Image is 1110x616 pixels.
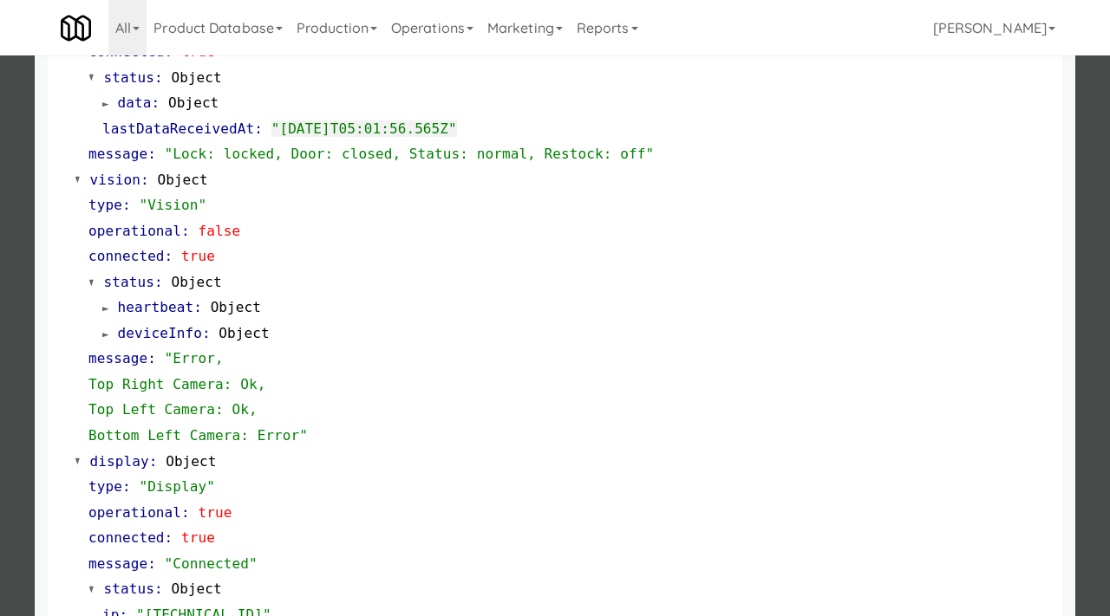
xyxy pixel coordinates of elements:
[219,325,269,341] span: Object
[88,248,165,264] span: connected
[166,453,216,470] span: Object
[165,529,173,546] span: :
[88,555,147,572] span: message
[122,197,131,213] span: :
[88,197,122,213] span: type
[254,120,263,137] span: :
[154,274,163,290] span: :
[151,94,160,111] span: :
[118,325,202,341] span: deviceInfo
[181,529,215,546] span: true
[139,478,215,495] span: "Display"
[165,248,173,264] span: :
[181,248,215,264] span: true
[154,580,163,597] span: :
[90,453,149,470] span: display
[88,146,147,162] span: message
[154,69,163,86] span: :
[122,478,131,495] span: :
[181,223,190,239] span: :
[139,197,206,213] span: "Vision"
[147,146,156,162] span: :
[90,172,140,188] span: vision
[88,223,181,239] span: operational
[88,350,308,444] span: "Error, Top Right Camera: Ok, Top Left Camera: Ok, Bottom Left Camera: Error"
[271,120,457,137] span: "[DATE]T05:01:56.565Z"
[147,555,156,572] span: :
[118,299,194,315] span: heartbeat
[140,172,149,188] span: :
[88,478,122,495] span: type
[171,69,221,86] span: Object
[118,94,152,111] span: data
[211,299,261,315] span: Object
[202,325,211,341] span: :
[157,172,207,188] span: Object
[104,580,154,597] span: status
[181,504,190,521] span: :
[147,350,156,366] span: :
[199,504,232,521] span: true
[61,13,91,43] img: Micromart
[199,223,241,239] span: false
[88,529,165,546] span: connected
[171,274,221,290] span: Object
[102,120,254,137] span: lastDataReceivedAt
[168,94,219,111] span: Object
[165,146,655,162] span: "Lock: locked, Door: closed, Status: normal, Restock: off"
[104,274,154,290] span: status
[104,69,154,86] span: status
[88,350,147,366] span: message
[171,580,221,597] span: Object
[193,299,202,315] span: :
[149,453,158,470] span: :
[88,504,181,521] span: operational
[165,555,258,572] span: "Connected"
